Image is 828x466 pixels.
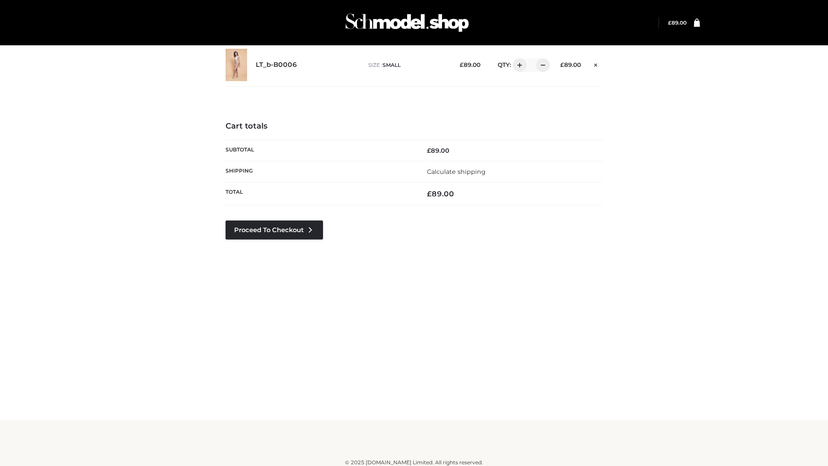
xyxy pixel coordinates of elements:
span: £ [560,61,564,68]
bdi: 89.00 [560,61,581,68]
bdi: 89.00 [460,61,480,68]
bdi: 89.00 [668,19,687,26]
span: SMALL [383,62,401,68]
a: Proceed to Checkout [226,220,323,239]
th: Subtotal [226,140,414,161]
div: QTY: [489,58,547,72]
h4: Cart totals [226,122,602,131]
th: Total [226,183,414,205]
bdi: 89.00 [427,147,449,154]
img: Schmodel Admin 964 [342,6,472,40]
bdi: 89.00 [427,189,454,198]
p: size : [368,61,446,69]
th: Shipping [226,161,414,182]
span: £ [460,61,464,68]
a: LT_b-B0006 [256,61,297,69]
span: £ [427,189,432,198]
a: Remove this item [590,58,602,69]
a: Calculate shipping [427,168,486,176]
span: £ [668,19,671,26]
a: £89.00 [668,19,687,26]
span: £ [427,147,431,154]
